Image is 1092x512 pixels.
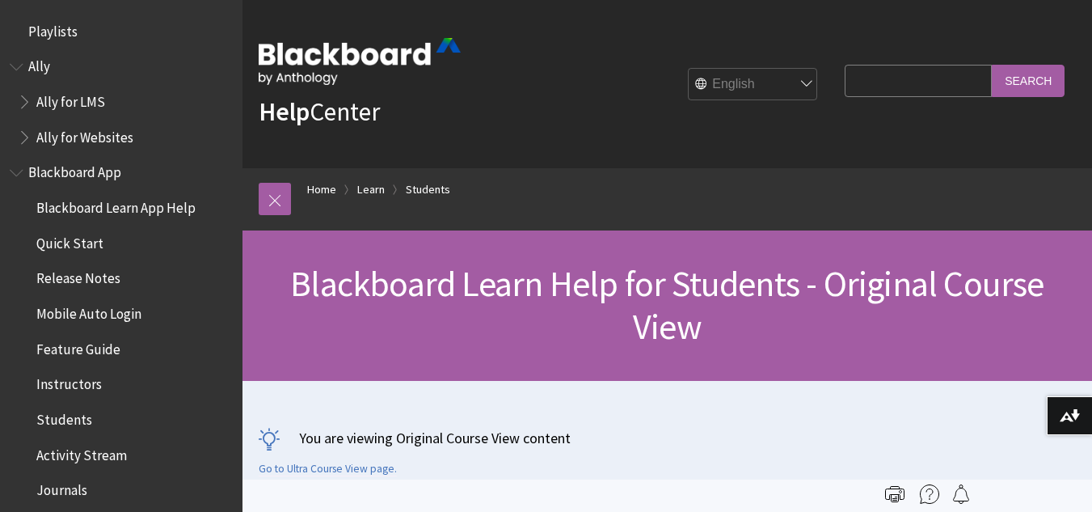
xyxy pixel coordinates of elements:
span: Ally for Websites [36,124,133,146]
select: Site Language Selector [689,69,818,101]
strong: Help [259,95,310,128]
span: Release Notes [36,265,120,287]
span: Ally [28,53,50,75]
a: Learn [357,180,385,200]
nav: Book outline for Playlists [10,18,233,45]
a: Go to Ultra Course View page. [259,462,397,476]
img: Follow this page [951,484,971,504]
img: Blackboard by Anthology [259,38,461,85]
input: Search [992,65,1065,96]
span: Activity Stream [36,442,127,463]
span: Feature Guide [36,336,120,358]
a: Home [307,180,336,200]
span: Instructors [36,371,102,393]
a: Students [406,180,450,200]
span: Journals [36,477,87,499]
span: Blackboard Learn Help for Students - Original Course View [290,261,1044,349]
span: Mobile Auto Login [36,300,141,322]
span: Blackboard App [28,159,121,181]
span: Playlists [28,18,78,40]
a: HelpCenter [259,95,380,128]
span: Quick Start [36,230,103,252]
img: Print [885,484,904,504]
nav: Book outline for Anthology Ally Help [10,53,233,151]
span: Ally for LMS [36,88,105,110]
span: Blackboard Learn App Help [36,194,196,216]
span: Students [36,406,92,428]
img: More help [920,484,939,504]
p: You are viewing Original Course View content [259,428,1076,448]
